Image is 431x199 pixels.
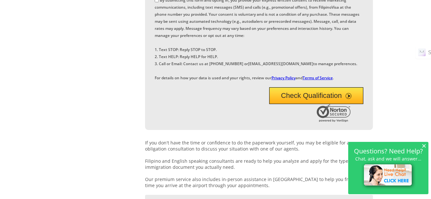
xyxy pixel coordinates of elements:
[422,143,426,148] span: ×
[351,148,425,154] h2: Questions? Need Help?
[272,75,296,81] a: Privacy Policy
[361,161,416,190] img: live-chat-icon.png
[351,156,425,161] p: Chat, ask and we will answer...
[303,75,333,81] a: Terms of Service
[317,104,352,122] img: Norton Secured
[145,140,373,188] p: If you don't have the time or confidence to do the paperwork yourself, you may be eligible for a ...
[269,87,363,104] button: Check Qualification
